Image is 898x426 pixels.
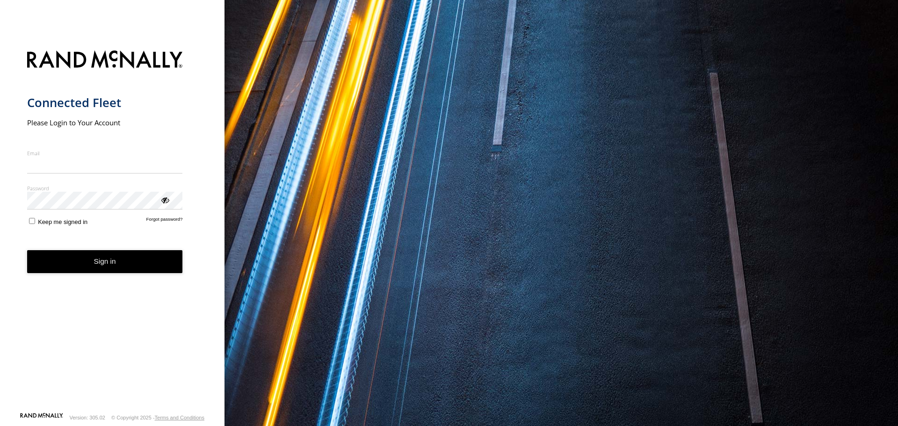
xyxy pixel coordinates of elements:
a: Terms and Conditions [155,415,204,420]
h1: Connected Fleet [27,95,183,110]
a: Forgot password? [146,217,183,225]
label: Email [27,150,183,157]
a: Visit our Website [20,413,63,422]
span: Keep me signed in [38,218,87,225]
label: Password [27,185,183,192]
form: main [27,45,198,412]
input: Keep me signed in [29,218,35,224]
button: Sign in [27,250,183,273]
h2: Please Login to Your Account [27,118,183,127]
div: © Copyright 2025 - [111,415,204,420]
div: Version: 305.02 [70,415,105,420]
img: Rand McNally [27,49,183,72]
div: ViewPassword [160,195,169,204]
